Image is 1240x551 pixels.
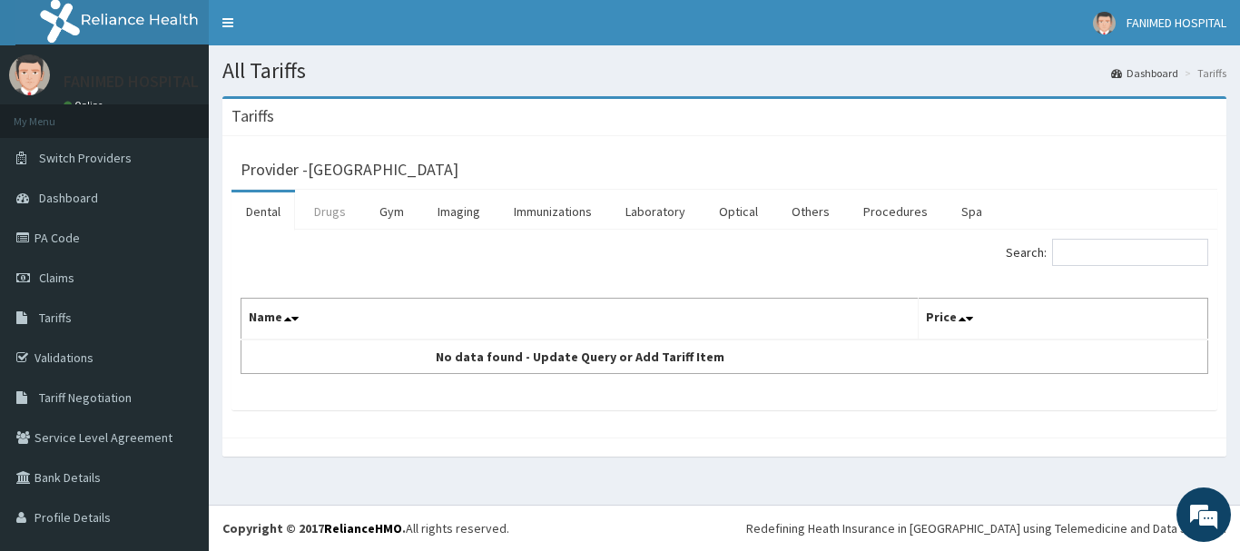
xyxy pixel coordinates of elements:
[298,9,341,53] div: Minimize live chat window
[365,192,418,231] a: Gym
[222,59,1226,83] h1: All Tariffs
[209,505,1240,551] footer: All rights reserved.
[499,192,606,231] a: Immunizations
[1127,15,1226,31] span: FANIMED HOSPITAL
[1180,65,1226,81] li: Tariffs
[39,150,132,166] span: Switch Providers
[39,389,132,406] span: Tariff Negotiation
[611,192,700,231] a: Laboratory
[39,190,98,206] span: Dashboard
[849,192,942,231] a: Procedures
[324,520,402,536] a: RelianceHMO
[39,270,74,286] span: Claims
[64,99,107,112] a: Online
[746,519,1226,537] div: Redefining Heath Insurance in [GEOGRAPHIC_DATA] using Telemedicine and Data Science!
[231,108,274,124] h3: Tariffs
[34,91,74,136] img: d_794563401_company_1708531726252_794563401
[241,162,458,178] h3: Provider - [GEOGRAPHIC_DATA]
[423,192,495,231] a: Imaging
[64,74,199,90] p: FANIMED HOSPITAL
[231,192,295,231] a: Dental
[918,299,1208,340] th: Price
[704,192,773,231] a: Optical
[947,192,997,231] a: Spa
[241,299,919,340] th: Name
[1111,65,1178,81] a: Dashboard
[94,102,305,125] div: Chat with us now
[1006,239,1208,266] label: Search:
[1093,12,1116,34] img: User Image
[39,310,72,326] span: Tariffs
[300,192,360,231] a: Drugs
[777,192,844,231] a: Others
[9,54,50,95] img: User Image
[9,362,346,426] textarea: Type your message and hit 'Enter'
[241,339,919,374] td: No data found - Update Query or Add Tariff Item
[222,520,406,536] strong: Copyright © 2017 .
[105,162,251,345] span: We're online!
[1052,239,1208,266] input: Search:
